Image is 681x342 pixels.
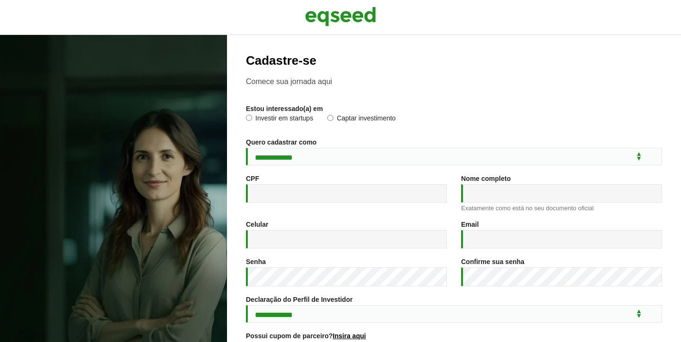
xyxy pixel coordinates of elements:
[246,115,313,124] label: Investir em startups
[246,77,662,86] p: Comece sua jornada aqui
[461,205,662,211] div: Exatamente como está no seu documento oficial
[246,333,366,339] label: Possui cupom de parceiro?
[246,175,259,182] label: CPF
[246,258,266,265] label: Senha
[246,296,353,303] label: Declaração do Perfil de Investidor
[461,221,479,228] label: Email
[327,115,333,121] input: Captar investimento
[246,139,316,145] label: Quero cadastrar como
[246,115,252,121] input: Investir em startups
[461,258,524,265] label: Confirme sua senha
[327,115,396,124] label: Captar investimento
[246,54,662,68] h2: Cadastre-se
[461,175,511,182] label: Nome completo
[305,5,376,28] img: EqSeed Logo
[246,221,268,228] label: Celular
[246,105,323,112] label: Estou interessado(a) em
[333,333,366,339] a: Insira aqui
